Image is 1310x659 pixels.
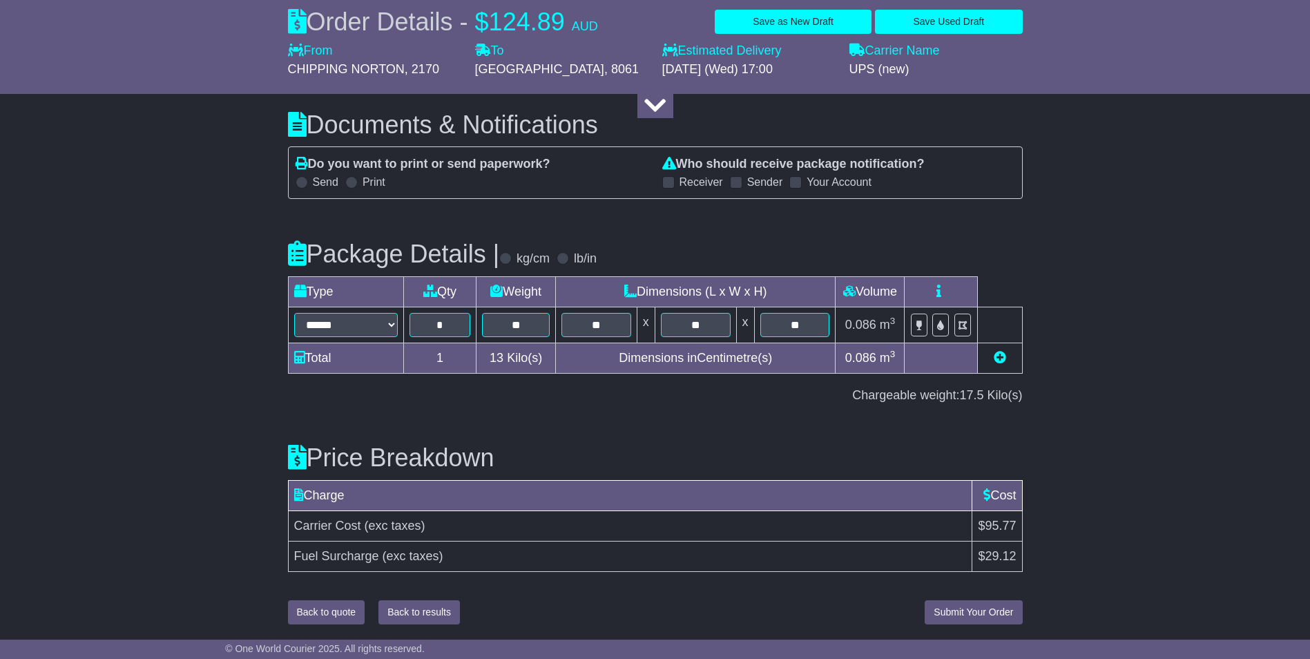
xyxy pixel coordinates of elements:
span: Submit Your Order [934,607,1013,618]
div: [DATE] (Wed) 17:00 [662,62,836,77]
button: Back to quote [288,600,365,624]
label: lb/in [574,251,597,267]
span: $ [475,8,489,36]
td: Weight [476,276,556,307]
label: Send [313,175,338,189]
label: Receiver [680,175,723,189]
a: Add new item [994,351,1006,365]
h3: Price Breakdown [288,444,1023,472]
span: 0.086 [845,351,876,365]
span: Carrier Cost [294,519,361,533]
sup: 3 [890,349,896,359]
td: Qty [403,276,476,307]
td: Type [288,276,403,307]
label: Who should receive package notification? [662,157,925,172]
span: , 8061 [604,62,639,76]
td: 1 [403,343,476,373]
span: CHIPPING NORTON [288,62,405,76]
div: Chargeable weight: Kilo(s) [288,388,1023,403]
label: kg/cm [517,251,550,267]
label: Print [363,175,385,189]
button: Submit Your Order [925,600,1022,624]
span: m [880,318,896,332]
div: UPS (new) [849,62,1023,77]
td: Kilo(s) [476,343,556,373]
span: $29.12 [978,549,1016,563]
td: Charge [288,480,972,510]
span: , 2170 [405,62,439,76]
td: Total [288,343,403,373]
span: $95.77 [978,519,1016,533]
td: x [736,307,754,343]
td: x [637,307,655,343]
label: Sender [747,175,783,189]
td: Dimensions in Centimetre(s) [555,343,836,373]
button: Save as New Draft [715,10,871,34]
span: (exc taxes) [383,549,443,563]
span: 13 [490,351,503,365]
span: m [880,351,896,365]
td: Volume [836,276,905,307]
label: Your Account [807,175,871,189]
span: AUD [572,19,598,33]
label: From [288,44,333,59]
button: Save Used Draft [875,10,1022,34]
span: 17.5 [959,388,983,402]
td: Cost [972,480,1022,510]
h3: Package Details | [288,240,500,268]
div: Order Details - [288,7,598,37]
sup: 3 [890,316,896,326]
td: Dimensions (L x W x H) [555,276,836,307]
label: Estimated Delivery [662,44,836,59]
span: (exc taxes) [365,519,425,533]
label: Do you want to print or send paperwork? [296,157,550,172]
span: 0.086 [845,318,876,332]
span: [GEOGRAPHIC_DATA] [475,62,604,76]
label: To [475,44,504,59]
button: Back to results [378,600,460,624]
span: © One World Courier 2025. All rights reserved. [225,643,425,654]
label: Carrier Name [849,44,940,59]
h3: Documents & Notifications [288,111,1023,139]
span: Fuel Surcharge [294,549,379,563]
span: 124.89 [489,8,565,36]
